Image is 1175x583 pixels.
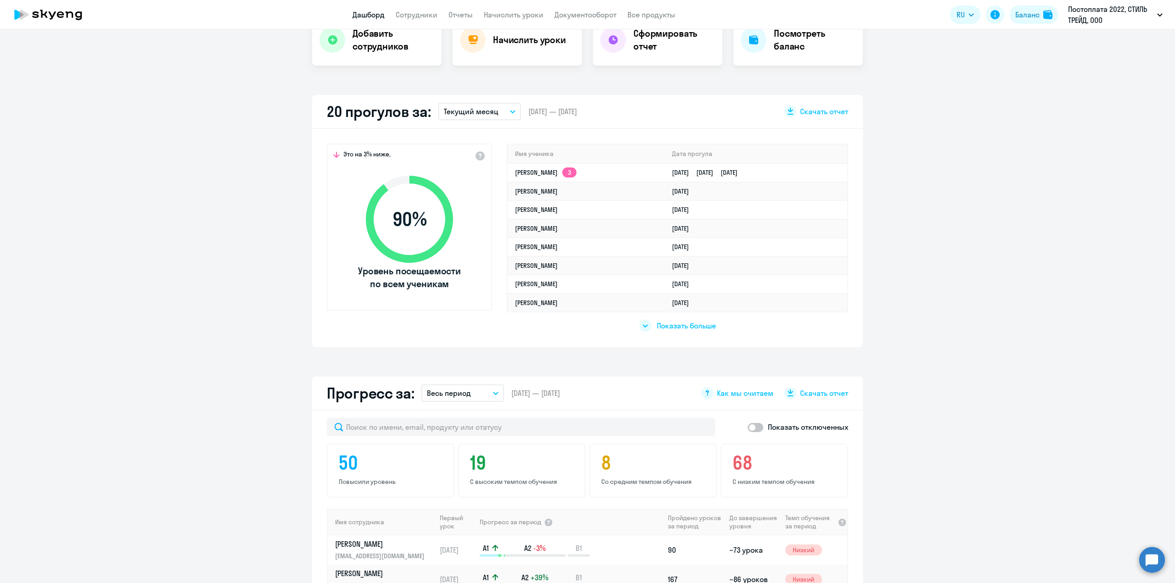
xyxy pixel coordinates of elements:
[515,187,558,195] a: [PERSON_NAME]
[601,452,708,474] h4: 8
[396,10,437,19] a: Сотрудники
[511,388,560,398] span: [DATE] — [DATE]
[328,509,436,535] th: Имя сотрудника
[515,280,558,288] a: [PERSON_NAME]
[327,418,715,436] input: Поиск по имени, email, продукту или статусу
[531,572,548,583] span: +39%
[448,10,473,19] a: Отчеты
[657,321,716,331] span: Показать больше
[601,478,708,486] p: Со средним темпом обучения
[483,572,489,583] span: A1
[1068,4,1153,26] p: Постоплата 2022, СТИЛЬ ТРЕЙД, ООО
[717,388,773,398] span: Как мы считаем
[421,384,504,402] button: Весь период
[352,27,434,53] h4: Добавить сотрудников
[1063,4,1167,26] button: Постоплата 2022, СТИЛЬ ТРЕЙД, ООО
[470,452,576,474] h4: 19
[515,261,558,270] a: [PERSON_NAME]
[726,535,781,565] td: ~73 урока
[508,144,665,163] th: Имя ученика
[726,509,781,535] th: До завершения уровня
[576,543,582,553] span: B1
[627,10,675,19] a: Все продукты
[733,478,839,486] p: С низким темпом обучения
[672,168,745,177] a: [DATE][DATE][DATE]
[672,299,696,307] a: [DATE]
[633,27,715,53] h4: Сформировать отчет
[1010,6,1058,24] button: Балансbalance
[327,102,431,121] h2: 20 прогулов за:
[664,535,726,565] td: 90
[515,168,576,177] a: [PERSON_NAME]3
[515,224,558,233] a: [PERSON_NAME]
[335,539,430,549] p: [PERSON_NAME]
[357,265,462,290] span: Уровень посещаемости по всем ученикам
[672,243,696,251] a: [DATE]
[950,6,980,24] button: RU
[339,478,445,486] p: Повысили уровень
[515,243,558,251] a: [PERSON_NAME]
[483,543,489,553] span: A1
[672,280,696,288] a: [DATE]
[427,388,471,399] p: Весь период
[800,106,848,117] span: Скачать отчет
[672,261,696,270] a: [DATE]
[554,10,616,19] a: Документооборот
[515,299,558,307] a: [PERSON_NAME]
[438,103,521,120] button: Текущий месяц
[672,224,696,233] a: [DATE]
[665,144,847,163] th: Дата прогула
[335,539,436,561] a: [PERSON_NAME][EMAIL_ADDRESS][DOMAIN_NAME]
[343,150,391,161] span: Это на 3% ниже,
[800,388,848,398] span: Скачать отчет
[733,452,839,474] h4: 68
[562,167,576,178] app-skyeng-badge: 3
[774,27,856,53] h4: Посмотреть баланс
[524,543,532,553] span: A2
[672,187,696,195] a: [DATE]
[436,509,479,535] th: Первый урок
[768,422,848,433] p: Показать отключенных
[576,572,582,583] span: B1
[533,543,546,553] span: -3%
[352,10,385,19] a: Дашборд
[1015,9,1040,20] div: Баланс
[436,535,479,565] td: [DATE]
[327,384,414,402] h2: Прогресс за:
[480,518,541,526] span: Прогресс за период
[672,205,696,214] a: [DATE]
[484,10,543,19] a: Начислить уроки
[1043,10,1052,19] img: balance
[444,106,498,117] p: Текущий месяц
[785,544,822,555] span: Низкий
[785,514,835,530] span: Темп обучения за период
[664,509,726,535] th: Пройдено уроков за период
[521,572,529,583] span: A2
[335,551,430,561] p: [EMAIL_ADDRESS][DOMAIN_NAME]
[528,106,577,117] span: [DATE] — [DATE]
[493,33,566,46] h4: Начислить уроки
[335,568,430,578] p: [PERSON_NAME]
[470,478,576,486] p: С высоким темпом обучения
[339,452,445,474] h4: 50
[515,205,558,214] a: [PERSON_NAME]
[357,208,462,230] span: 90 %
[957,9,965,20] span: RU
